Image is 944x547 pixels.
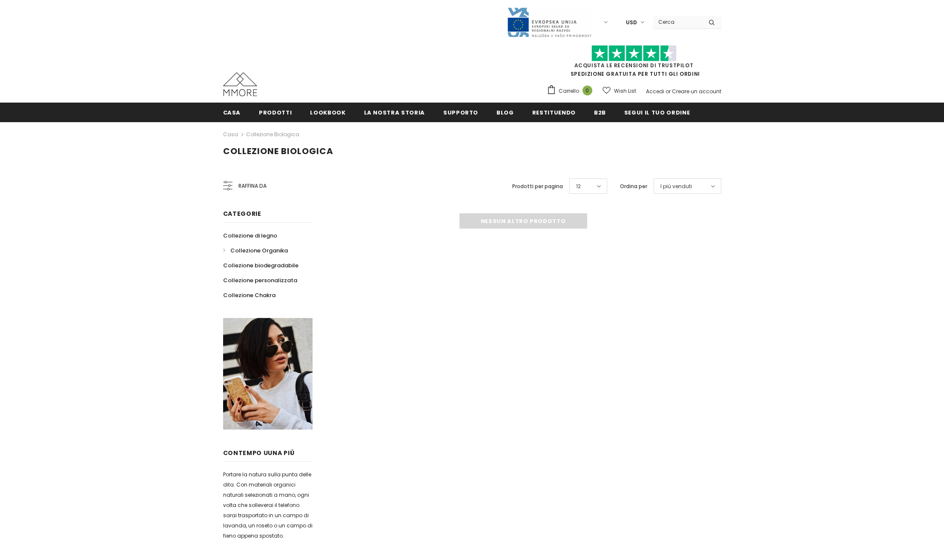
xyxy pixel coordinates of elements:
[646,88,664,95] a: Accedi
[223,449,295,457] span: contempo uUna più
[574,62,694,69] a: Acquista le recensioni di TrustPilot
[223,291,275,299] span: Collezione Chakra
[443,109,478,117] span: supporto
[672,88,721,95] a: Creare un account
[653,16,702,28] input: Search Site
[512,182,563,191] label: Prodotti per pagina
[532,103,576,122] a: Restituendo
[223,232,277,240] span: Collezione di legno
[223,103,241,122] a: Casa
[620,182,647,191] label: Ordina per
[594,109,606,117] span: B2B
[559,87,579,95] span: Carrello
[660,182,692,191] span: I più venduti
[230,246,288,255] span: Collezione Organika
[582,86,592,95] span: 0
[223,145,333,157] span: Collezione biologica
[443,103,478,122] a: supporto
[310,109,345,117] span: Lookbook
[547,49,721,77] span: SPEDIZIONE GRATUITA PER TUTTI GLI ORDINI
[259,109,292,117] span: Prodotti
[223,273,297,288] a: Collezione personalizzata
[364,109,425,117] span: La nostra storia
[223,258,298,273] a: Collezione biodegradabile
[624,103,690,122] a: Segui il tuo ordine
[624,109,690,117] span: Segui il tuo ordine
[223,228,277,243] a: Collezione di legno
[223,209,261,218] span: Categorie
[626,18,637,27] span: USD
[614,87,636,95] span: Wish List
[507,18,592,26] a: Javni Razpis
[246,131,299,138] a: Collezione biologica
[223,276,297,284] span: Collezione personalizzata
[223,129,238,140] a: Casa
[223,470,313,541] p: Portare la natura sulla punta delle dita. Con materiali organici naturali selezionati a mano, ogn...
[496,103,514,122] a: Blog
[532,109,576,117] span: Restituendo
[547,85,597,97] a: Carrello 0
[591,45,677,62] img: Fidati di Pilot Stars
[496,109,514,117] span: Blog
[603,83,636,98] a: Wish List
[310,103,345,122] a: Lookbook
[223,243,288,258] a: Collezione Organika
[223,72,257,96] img: Casi MMORE
[507,7,592,38] img: Javni Razpis
[223,288,275,303] a: Collezione Chakra
[223,261,298,269] span: Collezione biodegradabile
[594,103,606,122] a: B2B
[666,88,671,95] span: or
[364,103,425,122] a: La nostra storia
[259,103,292,122] a: Prodotti
[238,181,267,191] span: Raffina da
[576,182,581,191] span: 12
[223,109,241,117] span: Casa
